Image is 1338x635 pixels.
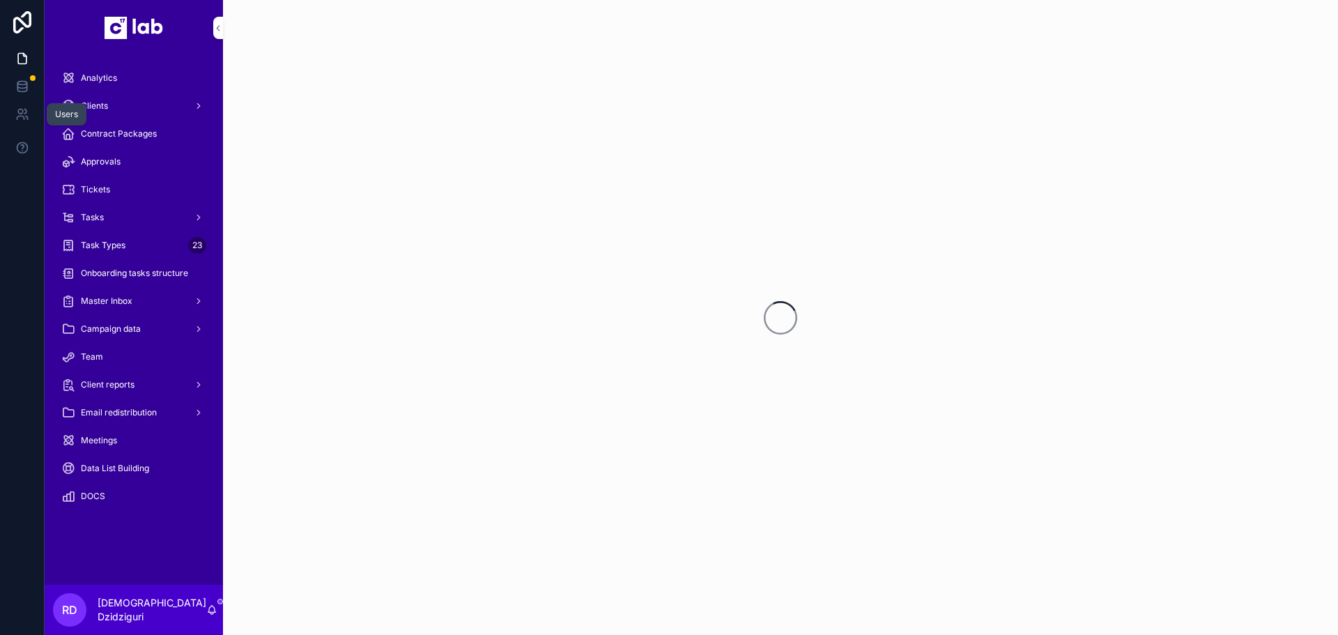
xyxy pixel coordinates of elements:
[53,121,215,146] a: Contract Packages
[81,463,149,474] span: Data List Building
[81,128,157,139] span: Contract Packages
[81,407,157,418] span: Email redistribution
[53,205,215,230] a: Tasks
[81,240,125,251] span: Task Types
[81,184,110,195] span: Tickets
[53,149,215,174] a: Approvals
[81,435,117,446] span: Meetings
[81,156,121,167] span: Approvals
[53,400,215,425] a: Email redistribution
[81,379,134,390] span: Client reports
[81,351,103,362] span: Team
[53,261,215,286] a: Onboarding tasks structure
[53,233,215,258] a: Task Types23
[81,268,188,279] span: Onboarding tasks structure
[53,177,215,202] a: Tickets
[53,456,215,481] a: Data List Building
[81,323,141,335] span: Campaign data
[98,596,206,624] p: [DEMOGRAPHIC_DATA] Dzidziguri
[105,17,163,39] img: App logo
[53,93,215,118] a: Clients
[53,344,215,369] a: Team
[53,316,215,342] a: Campaign data
[53,289,215,314] a: Master Inbox
[45,56,223,527] div: scrollable content
[81,296,132,307] span: Master Inbox
[81,212,104,223] span: Tasks
[53,484,215,509] a: DOCS
[81,72,117,84] span: Analytics
[62,602,77,618] span: RD
[53,428,215,453] a: Meetings
[81,100,108,112] span: Clients
[188,237,206,254] div: 23
[53,66,215,91] a: Analytics
[53,372,215,397] a: Client reports
[81,491,105,502] span: DOCS
[55,109,78,120] div: Users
